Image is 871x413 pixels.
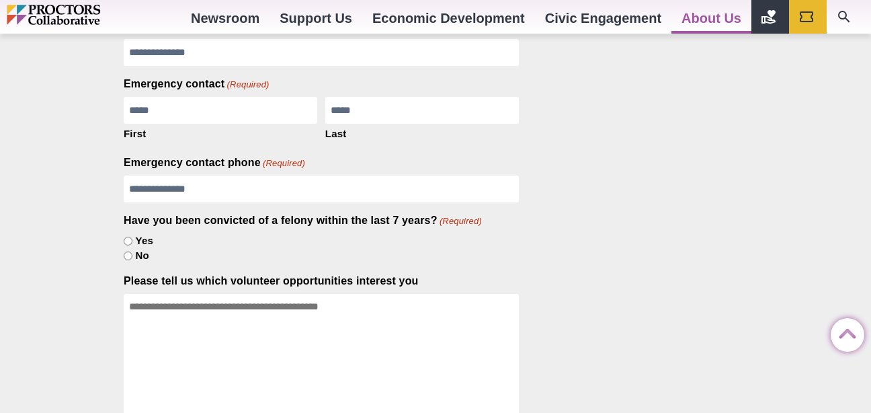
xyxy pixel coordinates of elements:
[124,155,305,170] label: Emergency contact phone
[124,124,317,141] label: First
[124,274,419,289] label: Please tell us which volunteer opportunities interest you
[325,124,519,141] label: Last
[7,5,158,25] img: Proctors logo
[136,234,153,248] label: Yes
[438,215,482,227] span: (Required)
[136,249,149,263] label: No
[124,77,269,91] legend: Emergency contact
[261,157,305,170] span: (Required)
[124,213,482,228] legend: Have you been convicted of a felony within the last 7 years?
[226,79,269,91] span: (Required)
[831,319,858,346] a: Back to Top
